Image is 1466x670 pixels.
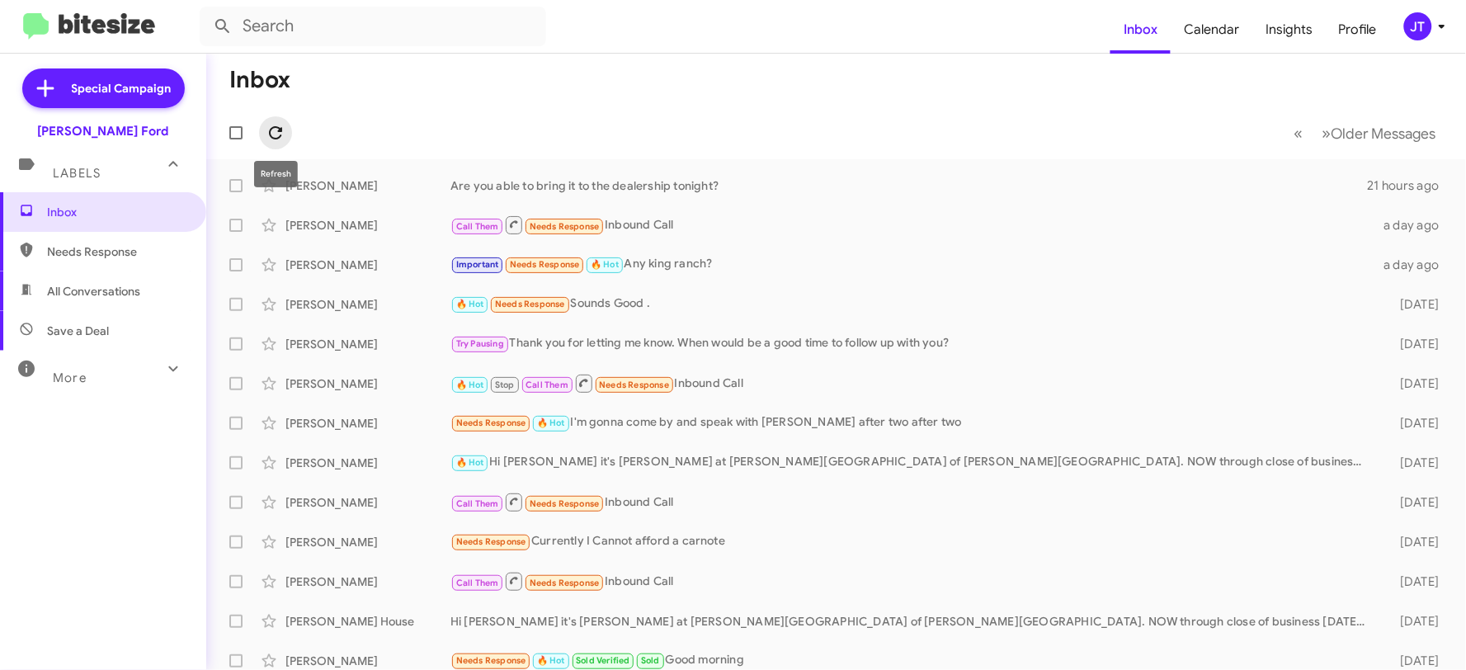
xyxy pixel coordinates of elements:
div: [PERSON_NAME] [285,217,450,234]
span: Sold Verified [576,655,630,666]
div: [PERSON_NAME] [285,415,450,432]
div: [DATE] [1375,653,1453,669]
div: [PERSON_NAME] [285,494,450,511]
div: [PERSON_NAME] Ford [38,123,169,139]
a: Profile [1326,6,1390,54]
div: [PERSON_NAME] [285,375,450,392]
span: 🔥 Hot [456,299,484,309]
span: Needs Response [456,536,526,547]
div: I'm gonna come by and speak with [PERSON_NAME] after two after two [450,413,1375,432]
div: [DATE] [1375,613,1453,630]
span: Needs Response [456,655,526,666]
button: Previous [1285,116,1313,150]
div: Any king ranch? [450,255,1375,274]
span: Needs Response [599,380,669,390]
div: [PERSON_NAME] [285,573,450,590]
div: [PERSON_NAME] [285,534,450,550]
div: Inbound Call [450,492,1375,512]
input: Search [200,7,546,46]
div: Thank you for letting me know. When would be a good time to follow up with you? [450,334,1375,353]
div: JT [1404,12,1432,40]
div: [PERSON_NAME] [285,653,450,669]
div: Hi [PERSON_NAME] it's [PERSON_NAME] at [PERSON_NAME][GEOGRAPHIC_DATA] of [PERSON_NAME][GEOGRAPHIC... [450,613,1375,630]
div: a day ago [1375,217,1453,234]
span: 🔥 Hot [456,457,484,468]
div: [DATE] [1375,534,1453,550]
span: Call Them [526,380,568,390]
span: Call Them [456,221,499,232]
span: Important [456,259,499,270]
a: Calendar [1171,6,1252,54]
span: Labels [53,166,101,181]
div: Refresh [254,161,298,187]
div: Currently I Cannot afford a carnote [450,532,1375,551]
h1: Inbox [229,67,290,93]
div: [DATE] [1375,336,1453,352]
div: [PERSON_NAME] [285,177,450,194]
div: Inbound Call [450,215,1375,235]
span: Special Campaign [72,80,172,97]
span: 🔥 Hot [456,380,484,390]
a: Special Campaign [22,68,185,108]
div: [PERSON_NAME] [285,455,450,471]
span: Inbox [47,204,187,220]
span: » [1322,123,1332,144]
span: Needs Response [510,259,580,270]
div: [PERSON_NAME] House [285,613,450,630]
a: Inbox [1110,6,1171,54]
span: 🔥 Hot [537,418,565,428]
button: JT [1390,12,1448,40]
span: More [53,370,87,385]
span: « [1294,123,1303,144]
span: Older Messages [1332,125,1436,143]
div: [DATE] [1375,296,1453,313]
div: a day ago [1375,257,1453,273]
div: [DATE] [1375,573,1453,590]
div: 21 hours ago [1367,177,1453,194]
div: [PERSON_NAME] [285,296,450,313]
div: [DATE] [1375,455,1453,471]
span: Needs Response [456,418,526,428]
span: All Conversations [47,283,140,300]
span: Call Them [456,578,499,588]
span: Needs Response [530,221,600,232]
div: [PERSON_NAME] [285,336,450,352]
span: 🔥 Hot [537,655,565,666]
div: Hi [PERSON_NAME] it's [PERSON_NAME] at [PERSON_NAME][GEOGRAPHIC_DATA] of [PERSON_NAME][GEOGRAPHIC... [450,453,1375,472]
span: Needs Response [47,243,187,260]
span: Stop [495,380,515,390]
div: [DATE] [1375,375,1453,392]
div: [DATE] [1375,494,1453,511]
span: Call Them [456,498,499,509]
button: Next [1313,116,1446,150]
span: Sold [641,655,660,666]
span: Save a Deal [47,323,109,339]
span: Try Pausing [456,338,504,349]
div: [DATE] [1375,415,1453,432]
div: Sounds Good . [450,295,1375,314]
span: Needs Response [530,498,600,509]
nav: Page navigation example [1285,116,1446,150]
div: [PERSON_NAME] [285,257,450,273]
div: Inbound Call [450,571,1375,592]
span: Needs Response [530,578,600,588]
a: Insights [1252,6,1326,54]
div: Inbound Call [450,373,1375,394]
div: Are you able to bring it to the dealership tonight? [450,177,1367,194]
div: Good morning [450,651,1375,670]
span: 🔥 Hot [591,259,619,270]
span: Needs Response [495,299,565,309]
